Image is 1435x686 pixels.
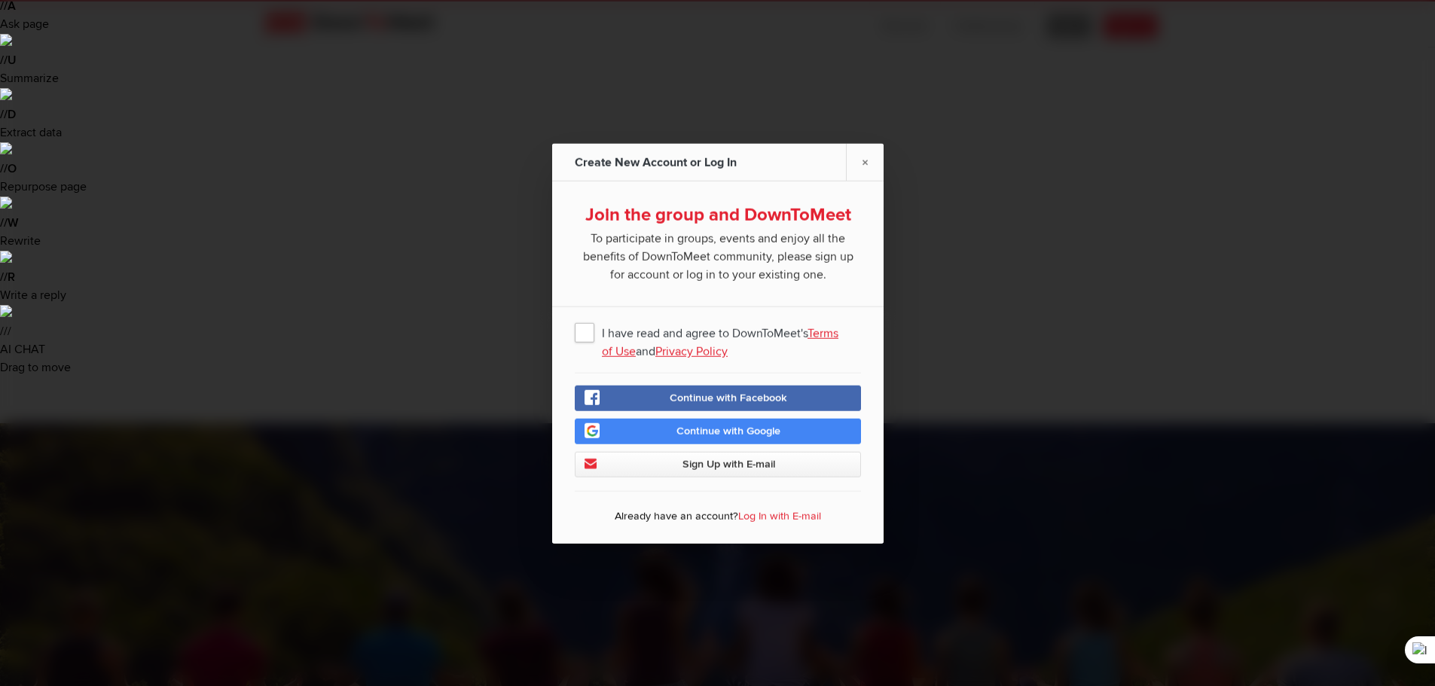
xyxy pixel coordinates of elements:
a: Continue with Google [575,418,861,444]
span: Continue with Facebook [670,391,787,404]
span: Sign Up with E-mail [682,457,774,470]
a: Continue with Facebook [575,385,861,410]
p: Already have an account? [575,505,861,532]
a: Log In with E-mail [738,509,821,522]
span: Continue with Google [676,424,780,437]
a: Sign Up with E-mail [575,451,861,477]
